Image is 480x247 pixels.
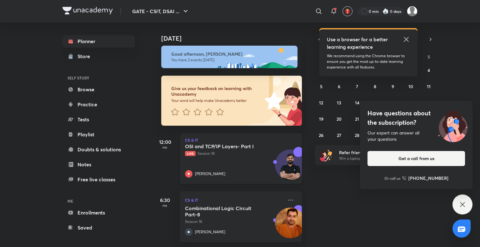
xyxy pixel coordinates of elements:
[327,53,410,70] p: We recommend using the Chrome browser to ensure you get the most up-to-date learning experience w...
[352,130,362,140] button: October 28, 2025
[337,132,341,138] abbr: October 27, 2025
[62,7,113,16] a: Company Logo
[320,149,332,161] img: referral
[152,146,177,149] p: PM
[334,81,344,91] button: October 6, 2025
[316,81,326,91] button: October 5, 2025
[185,151,283,156] p: Session 18
[337,116,342,122] abbr: October 20, 2025
[171,86,262,97] h6: Give us your feedback on learning with Unacademy
[185,138,297,142] p: CS & IT
[367,130,465,142] div: Our expert can answer all your questions
[388,81,398,91] button: October 9, 2025
[338,83,340,89] abbr: October 6, 2025
[334,114,344,124] button: October 20, 2025
[391,100,395,106] abbr: October 16, 2025
[408,83,413,89] abbr: October 10, 2025
[185,143,263,149] h5: OSI and TCP/IP Layers- Part I
[319,100,323,106] abbr: October 12, 2025
[62,7,113,14] img: Company Logo
[427,54,430,60] abbr: Saturday
[433,108,472,142] img: ttu_illustration_new.svg
[402,175,448,181] a: [PHONE_NUMBER]
[171,98,262,103] p: Your word will help make Unacademy better
[373,100,377,106] abbr: October 15, 2025
[152,204,177,208] p: PM
[152,138,177,146] h5: 12:00
[334,98,344,108] button: October 13, 2025
[408,175,448,181] h6: [PHONE_NUMBER]
[62,113,135,126] a: Tests
[427,100,431,106] abbr: October 18, 2025
[62,173,135,186] a: Free live classes
[352,81,362,91] button: October 7, 2025
[367,151,465,166] button: Get a call from us
[62,158,135,171] a: Notes
[337,100,341,106] abbr: October 13, 2025
[424,98,434,108] button: October 18, 2025
[409,100,413,106] abbr: October 17, 2025
[195,171,225,177] p: [PERSON_NAME]
[185,205,263,218] h5: Combinational Logic Circuit Part-8
[370,81,380,91] button: October 8, 2025
[352,114,362,124] button: October 21, 2025
[406,98,416,108] button: October 17, 2025
[342,6,352,16] button: avatar
[334,130,344,140] button: October 27, 2025
[62,35,135,48] a: Planner
[352,98,362,108] button: October 14, 2025
[62,50,135,63] a: Store
[339,149,416,156] h6: Refer friends
[407,6,417,17] img: Somya P
[152,196,177,204] h5: 6:30
[319,116,323,122] abbr: October 19, 2025
[185,219,283,224] p: Session 18
[427,67,430,73] abbr: October 4, 2025
[355,116,359,122] abbr: October 21, 2025
[388,98,398,108] button: October 16, 2025
[316,98,326,108] button: October 12, 2025
[62,143,135,156] a: Doubts & solutions
[62,196,135,206] h6: ME
[392,83,394,89] abbr: October 9, 2025
[171,51,292,57] h6: Good afternoon, [PERSON_NAME]
[275,153,305,183] img: Avatar
[161,46,297,68] img: afternoon
[62,73,135,83] h6: SELF STUDY
[62,83,135,96] a: Browse
[406,81,416,91] button: October 10, 2025
[62,98,135,111] a: Practice
[345,8,350,14] img: avatar
[128,5,193,18] button: GATE - CSIT, DSAI ...
[319,132,323,138] abbr: October 26, 2025
[62,221,135,234] a: Saved
[243,76,302,126] img: feedback_image
[62,206,135,219] a: Enrollments
[355,132,359,138] abbr: October 28, 2025
[77,53,94,60] div: Store
[185,151,196,156] span: Live
[316,114,326,124] button: October 19, 2025
[161,35,308,42] h4: [DATE]
[424,81,434,91] button: October 11, 2025
[355,100,359,106] abbr: October 14, 2025
[427,83,431,89] abbr: October 11, 2025
[374,83,376,89] abbr: October 8, 2025
[185,196,283,204] p: CS & IT
[356,83,358,89] abbr: October 7, 2025
[171,58,292,63] p: You have 2 events [DATE]
[367,108,465,127] h4: Have questions about the subscription?
[370,98,380,108] button: October 15, 2025
[320,83,322,89] abbr: October 5, 2025
[382,8,389,14] img: streak
[384,175,400,181] p: Or call us
[424,65,434,75] button: October 4, 2025
[195,229,225,235] p: [PERSON_NAME]
[339,156,416,161] p: Win a laptop, vouchers & more
[327,36,389,51] h5: Use a browser for a better learning experience
[62,128,135,141] a: Playlist
[316,130,326,140] button: October 26, 2025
